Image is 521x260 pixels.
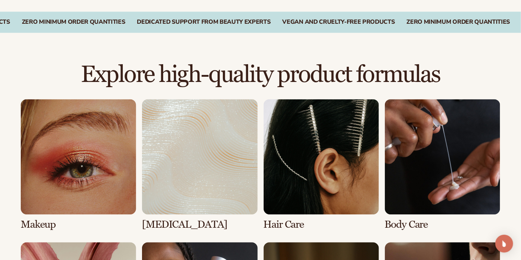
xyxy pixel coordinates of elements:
div: Vegan and Cruelty-Free Products [283,19,395,26]
div: Open Intercom Messenger [495,235,513,253]
div: 1 / 8 [21,99,136,231]
h2: Explore high-quality product formulas [21,63,500,88]
div: 3 / 8 [264,99,379,231]
div: 4 / 8 [385,99,500,231]
div: 2 / 8 [142,99,257,231]
div: DEDICATED SUPPORT FROM BEAUTY EXPERTS [137,19,271,26]
h3: Hair Care [264,219,379,231]
h3: Makeup [21,219,136,231]
h3: Body Care [385,219,500,231]
div: Zero Minimum Order QuantitieS [407,19,510,26]
div: ZERO MINIMUM ORDER QUANTITIES [22,19,125,26]
h3: [MEDICAL_DATA] [142,219,257,231]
